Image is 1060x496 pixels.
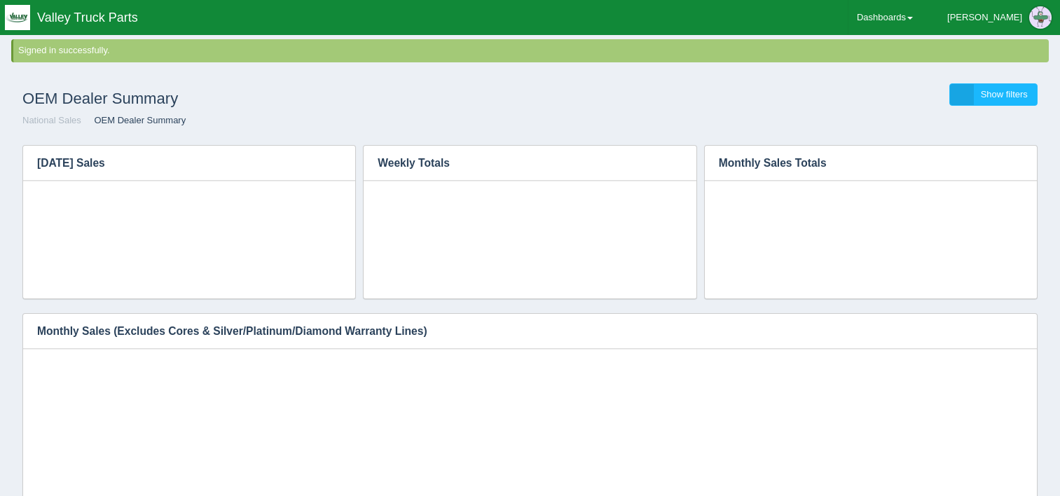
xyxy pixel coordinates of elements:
[23,314,1016,349] h3: Monthly Sales (Excludes Cores & Silver/Platinum/Diamond Warranty Lines)
[37,11,138,25] span: Valley Truck Parts
[18,44,1046,57] div: Signed in successfully.
[364,146,654,181] h3: Weekly Totals
[949,83,1038,106] a: Show filters
[1029,6,1052,29] img: Profile Picture
[23,146,334,181] h3: [DATE] Sales
[22,83,530,114] h1: OEM Dealer Summary
[705,146,1016,181] h3: Monthly Sales Totals
[947,4,1022,32] div: [PERSON_NAME]
[83,114,186,128] li: OEM Dealer Summary
[5,5,30,30] img: q1blfpkbivjhsugxdrfq.png
[22,115,81,125] a: National Sales
[981,89,1028,99] span: Show filters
